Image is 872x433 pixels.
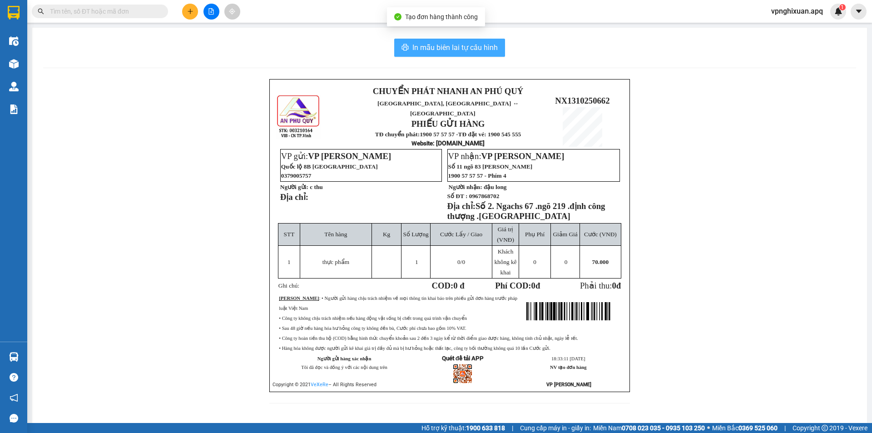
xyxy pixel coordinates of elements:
strong: CHUYỂN PHÁT NHANH AN PHÚ QUÝ [373,86,523,96]
span: vpnghixuan.apq [764,5,830,17]
span: ⚪️ [707,426,710,430]
button: caret-down [851,4,867,20]
span: Tôi đã đọc và đồng ý với các nội dung trên [301,365,387,370]
span: thực phẩm [322,259,349,265]
img: warehouse-icon [9,82,19,91]
span: Hỗ trợ kỹ thuật: [421,423,505,433]
span: VP gửi: [281,151,391,161]
strong: 0369 525 060 [738,424,778,432]
span: Ghi chú: [278,282,299,289]
span: Phụ Phí [525,231,545,238]
span: Tên hàng [324,231,347,238]
span: 0 [531,281,535,290]
span: 0379005757 [281,172,312,179]
span: 0 [612,281,616,290]
strong: [PERSON_NAME] [279,296,319,301]
span: : • Người gửi hàng chịu trách nhiệm về mọi thông tin khai báo trên phiếu gửi đơn hàng trước pháp ... [279,296,517,311]
span: Phải thu: [580,281,621,290]
span: • Hàng hóa không được người gửi kê khai giá trị đầy đủ mà bị hư hỏng hoặc thất lạc, công ty bồi t... [279,346,550,351]
img: warehouse-icon [9,36,19,46]
span: STT [284,231,295,238]
span: copyright [822,425,828,431]
span: message [10,414,18,423]
strong: COD: [432,281,465,290]
span: plus [187,8,193,15]
button: aim [224,4,240,20]
img: warehouse-icon [9,59,19,69]
span: Giảm Giá [553,231,577,238]
span: Miền Bắc [712,423,778,433]
span: 1 [415,259,418,265]
strong: NV tạo đơn hàng [550,365,586,370]
span: 1900 57 57 57 - Phím 4 [448,172,506,179]
strong: Người gửi: [280,184,308,190]
span: question-circle [10,373,18,382]
span: Khách không kê khai [494,248,516,276]
strong: Phí COD: đ [495,281,540,290]
span: Giá trị (VNĐ) [497,226,514,243]
strong: PHIẾU GỬI HÀNG [411,119,485,129]
span: VP nhận: [448,151,565,161]
strong: 1900 633 818 [466,424,505,432]
span: Copyright © 2021 – All Rights Reserved [272,382,377,388]
img: logo [276,94,321,139]
span: search [38,8,44,15]
span: 0 [457,259,461,265]
sup: 1 [839,4,846,10]
strong: VP [PERSON_NAME] [546,382,591,388]
span: NX1310250662 [555,96,609,105]
img: icon-new-feature [834,7,842,15]
span: check-circle [394,13,401,20]
span: VP [PERSON_NAME] [308,151,391,161]
img: warehouse-icon [9,352,19,362]
input: Tìm tên, số ĐT hoặc mã đơn [50,6,157,16]
span: Kg [383,231,390,238]
span: /0 [457,259,465,265]
span: 0 [565,259,568,265]
strong: Người nhận: [449,184,482,190]
span: Tạo đơn hàng thành công [405,13,478,20]
a: VeXeRe [311,382,328,388]
span: Số 11 ngõ 83 [PERSON_NAME] [448,163,533,170]
span: caret-down [855,7,863,15]
span: 18:33:11 [DATE] [551,356,585,361]
span: 0 [533,259,536,265]
span: Cước (VNĐ) [584,231,617,238]
span: | [784,423,786,433]
img: logo-vxr [8,6,20,20]
button: file-add [203,4,219,20]
span: Miền Nam [593,423,705,433]
strong: TĐ đặt vé: 1900 545 555 [458,131,521,138]
button: plus [182,4,198,20]
span: Cước Lấy / Giao [440,231,482,238]
span: file-add [208,8,214,15]
span: • Công ty không chịu trách nhiệm nếu hàng động vật sống bị chết trong quá trình vận chuyển [279,316,467,321]
span: c thu [310,184,323,190]
span: [GEOGRAPHIC_DATA], [GEOGRAPHIC_DATA] ↔ [GEOGRAPHIC_DATA] [377,100,519,117]
button: printerIn mẫu biên lai tự cấu hình [394,39,505,57]
img: solution-icon [9,105,19,114]
strong: Số ĐT : [447,193,468,199]
strong: Quét để tải APP [442,355,484,362]
span: Cung cấp máy in - giấy in: [520,423,591,433]
span: 1 [841,4,844,10]
span: 0 đ [453,281,464,290]
strong: 0708 023 035 - 0935 103 250 [622,424,705,432]
span: printer [401,44,409,52]
strong: : [DOMAIN_NAME] [411,139,485,147]
span: | [512,423,513,433]
span: aim [229,8,235,15]
span: Website [411,140,433,147]
span: đ [616,281,621,290]
strong: Địa chỉ: [447,201,476,211]
span: • Sau 48 giờ nếu hàng hóa hư hỏng công ty không đền bù, Cước phí chưa bao gồm 10% VAT. [279,326,466,331]
span: • Công ty hoàn tiền thu hộ (COD) bằng hình thức chuyển khoản sau 2 đến 3 ngày kể từ thời điểm gia... [279,336,578,341]
span: In mẫu biên lai tự cấu hình [412,42,498,53]
strong: Địa chỉ: [280,192,308,202]
span: notification [10,393,18,402]
span: Số 2. Ngachs 67 .ngõ 219 .định công thượng .[GEOGRAPHIC_DATA] [447,201,605,221]
strong: Người gửi hàng xác nhận [317,356,372,361]
span: 70.000 [592,259,609,265]
span: Quốc lộ 8B [GEOGRAPHIC_DATA] [281,163,378,170]
span: đậu long [484,184,507,190]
